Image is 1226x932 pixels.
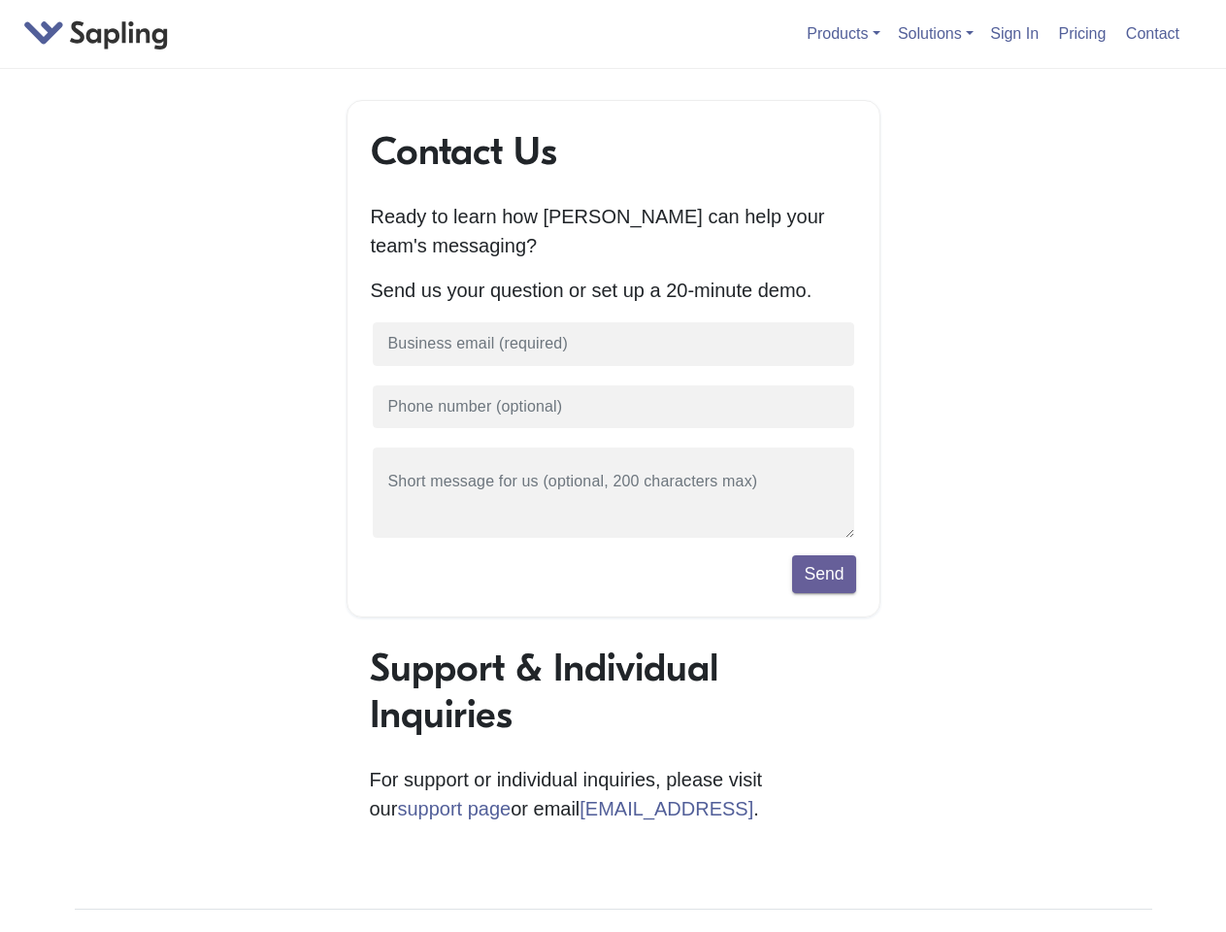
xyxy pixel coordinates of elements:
button: Send [792,555,855,592]
h1: Support & Individual Inquiries [370,645,857,738]
a: [EMAIL_ADDRESS] [580,798,753,819]
a: Solutions [898,25,974,42]
input: Business email (required) [371,320,856,368]
a: Products [807,25,879,42]
p: For support or individual inquiries, please visit our or email . [370,765,857,823]
a: Pricing [1051,17,1114,50]
input: Phone number (optional) [371,383,856,431]
p: Send us your question or set up a 20-minute demo. [371,276,856,305]
a: Contact [1118,17,1187,50]
h1: Contact Us [371,128,856,175]
a: support page [397,798,511,819]
a: Sign In [982,17,1046,50]
p: Ready to learn how [PERSON_NAME] can help your team's messaging? [371,202,856,260]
